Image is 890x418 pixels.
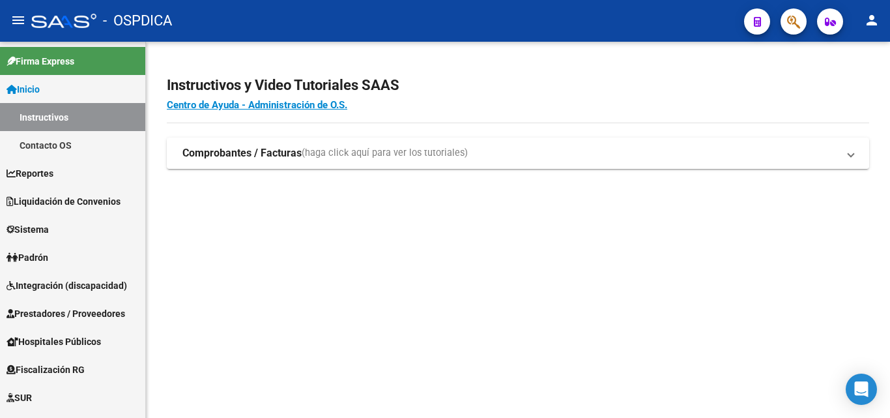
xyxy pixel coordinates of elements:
[7,82,40,97] span: Inicio
[167,138,869,169] mat-expansion-panel-header: Comprobantes / Facturas(haga click aquí para ver los tutoriales)
[7,391,32,405] span: SUR
[846,374,877,405] div: Open Intercom Messenger
[7,250,48,265] span: Padrón
[182,146,302,160] strong: Comprobantes / Facturas
[7,194,121,209] span: Liquidación de Convenios
[167,73,869,98] h2: Instructivos y Video Tutoriales SAAS
[7,54,74,68] span: Firma Express
[7,306,125,321] span: Prestadores / Proveedores
[7,222,49,237] span: Sistema
[7,335,101,349] span: Hospitales Públicos
[10,12,26,28] mat-icon: menu
[167,99,347,111] a: Centro de Ayuda - Administración de O.S.
[103,7,172,35] span: - OSPDICA
[302,146,468,160] span: (haga click aquí para ver los tutoriales)
[7,166,53,181] span: Reportes
[7,363,85,377] span: Fiscalización RG
[864,12,880,28] mat-icon: person
[7,278,127,293] span: Integración (discapacidad)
